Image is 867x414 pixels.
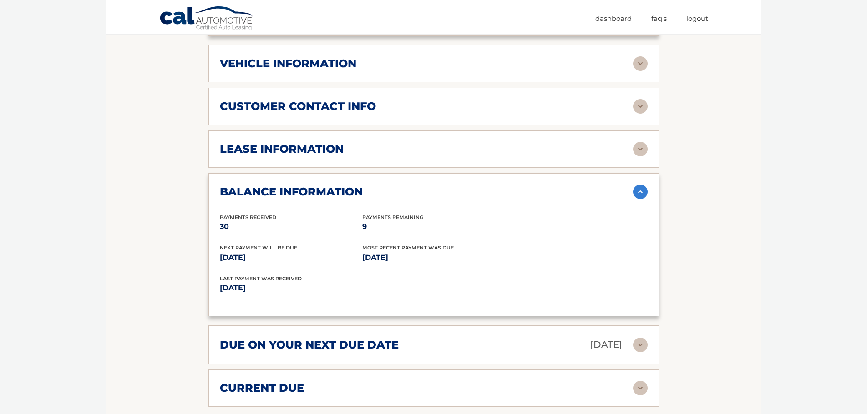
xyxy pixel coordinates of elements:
[220,142,344,156] h2: lease information
[633,142,648,156] img: accordion-rest.svg
[220,275,302,282] span: Last Payment was received
[220,282,434,294] p: [DATE]
[220,220,362,233] p: 30
[590,337,622,353] p: [DATE]
[220,214,276,220] span: Payments Received
[362,220,505,233] p: 9
[362,251,505,264] p: [DATE]
[633,338,648,352] img: accordion-rest.svg
[686,11,708,26] a: Logout
[633,56,648,71] img: accordion-rest.svg
[362,244,454,251] span: Most Recent Payment Was Due
[159,6,255,32] a: Cal Automotive
[633,99,648,114] img: accordion-rest.svg
[220,244,297,251] span: Next Payment will be due
[595,11,632,26] a: Dashboard
[220,57,356,70] h2: vehicle information
[220,185,363,199] h2: balance information
[220,338,399,352] h2: due on your next due date
[633,185,648,199] img: accordion-active.svg
[633,381,648,395] img: accordion-rest.svg
[220,251,362,264] p: [DATE]
[651,11,667,26] a: FAQ's
[362,214,423,220] span: Payments Remaining
[220,100,376,113] h2: customer contact info
[220,381,304,395] h2: current due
